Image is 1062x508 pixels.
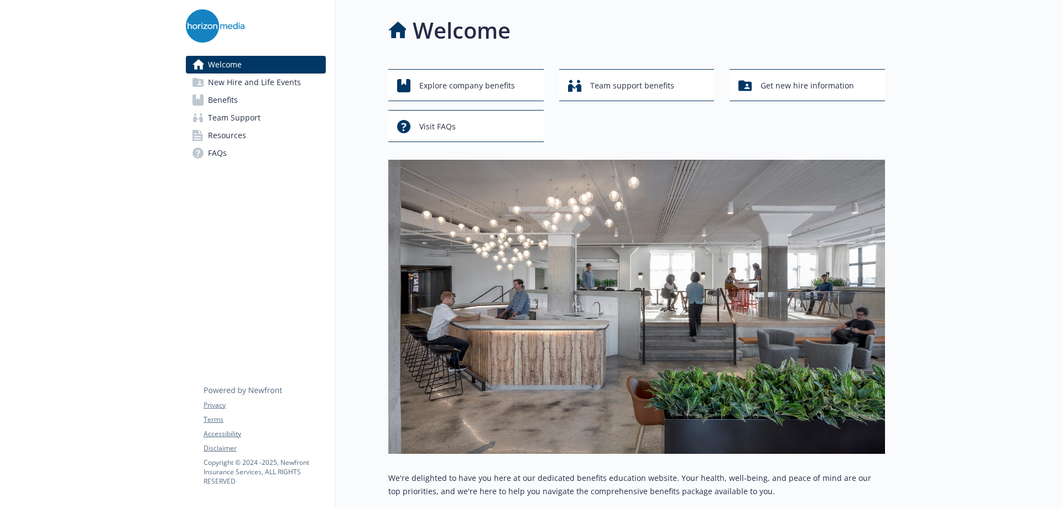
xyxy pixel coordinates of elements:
[204,458,325,486] p: Copyright © 2024 - 2025 , Newfront Insurance Services, ALL RIGHTS RESERVED
[186,56,326,74] a: Welcome
[204,443,325,453] a: Disclaimer
[186,109,326,127] a: Team Support
[186,74,326,91] a: New Hire and Life Events
[208,127,246,144] span: Resources
[761,75,854,96] span: Get new hire information
[204,400,325,410] a: Privacy
[413,14,511,47] h1: Welcome
[208,109,261,127] span: Team Support
[208,91,238,109] span: Benefits
[419,75,515,96] span: Explore company benefits
[208,56,242,74] span: Welcome
[559,69,715,101] button: Team support benefits
[208,144,227,162] span: FAQs
[208,74,301,91] span: New Hire and Life Events
[388,69,544,101] button: Explore company benefits
[388,110,544,142] button: Visit FAQs
[204,415,325,425] a: Terms
[590,75,674,96] span: Team support benefits
[204,429,325,439] a: Accessibility
[186,91,326,109] a: Benefits
[419,116,456,137] span: Visit FAQs
[186,144,326,162] a: FAQs
[388,160,885,454] img: overview page banner
[186,127,326,144] a: Resources
[388,472,885,498] p: We're delighted to have you here at our dedicated benefits education website. Your health, well-b...
[730,69,885,101] button: Get new hire information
